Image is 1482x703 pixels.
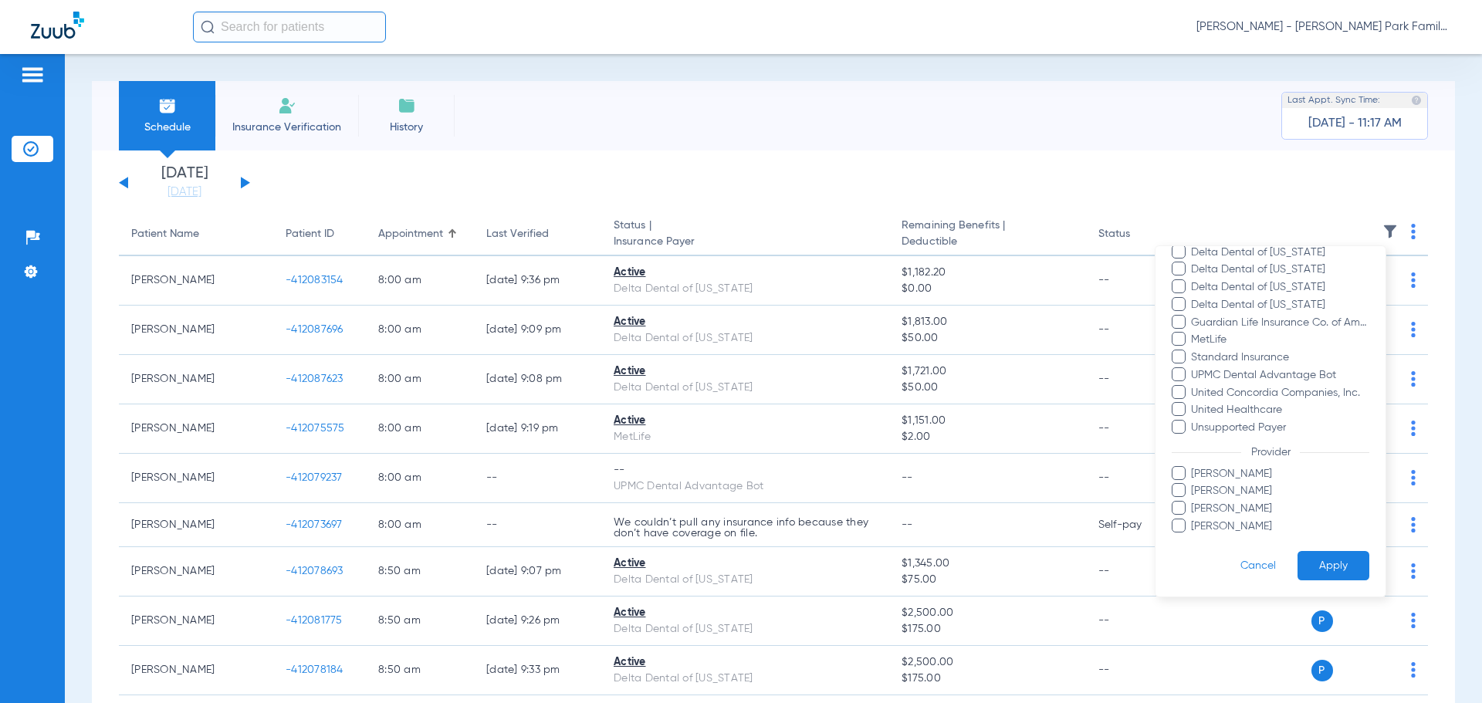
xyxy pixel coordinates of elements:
span: [PERSON_NAME] [1190,483,1369,499]
span: Delta Dental of [US_STATE] [1190,245,1369,261]
span: Guardian Life Insurance Co. of America [1190,315,1369,331]
span: United Healthcare [1190,402,1369,418]
span: [PERSON_NAME] [1190,466,1369,482]
button: Cancel [1219,551,1298,581]
button: Apply [1298,551,1369,581]
span: Delta Dental of [US_STATE] [1190,279,1369,296]
span: MetLife [1190,332,1369,348]
span: UPMC Dental Advantage Bot [1190,367,1369,384]
span: [PERSON_NAME] [1190,501,1369,517]
span: Provider [1241,447,1300,458]
span: Standard Insurance [1190,350,1369,366]
span: [PERSON_NAME] [1190,519,1369,535]
span: Delta Dental of [US_STATE] [1190,297,1369,313]
span: Delta Dental of [US_STATE] [1190,262,1369,278]
span: Unsupported Payer [1190,420,1369,436]
span: United Concordia Companies, Inc. [1190,385,1369,401]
